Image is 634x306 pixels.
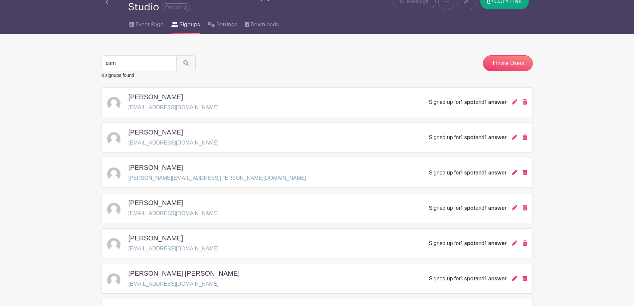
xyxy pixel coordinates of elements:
div: Signed up for and [429,239,507,247]
h5: [PERSON_NAME] [128,93,183,101]
img: default-ce2991bfa6775e67f084385cd625a349d9dcbb7a52a09fb2fda1e96e2d18dcdb.png [107,97,120,110]
span: 1 answer [485,241,507,246]
div: Signed up for and [429,204,507,212]
img: default-ce2991bfa6775e67f084385cd625a349d9dcbb7a52a09fb2fda1e96e2d18dcdb.png [107,167,120,181]
span: 1 spot [461,241,476,246]
p: [EMAIL_ADDRESS][DOMAIN_NAME] [128,139,219,147]
span: Event Page [135,21,163,29]
span: 1 answer [485,205,507,211]
span: 1 answer [485,170,507,175]
h5: [PERSON_NAME] [128,199,183,207]
a: Settings [208,13,237,34]
span: 1 answer [485,135,507,140]
img: default-ce2991bfa6775e67f084385cd625a349d9dcbb7a52a09fb2fda1e96e2d18dcdb.png [107,273,120,287]
p: [EMAIL_ADDRESS][DOMAIN_NAME] [128,209,219,217]
span: 1 spot [461,205,476,211]
div: Signed up for and [429,169,507,177]
span: Settings [216,21,237,29]
span: 1 spot [461,170,476,175]
span: Ongoing [162,3,190,12]
span: 1 spot [461,135,476,140]
p: [PERSON_NAME][EMAIL_ADDRESS][PERSON_NAME][DOMAIN_NAME] [128,174,306,182]
p: [EMAIL_ADDRESS][DOMAIN_NAME] [128,104,219,112]
span: 1 spot [461,276,476,281]
div: Signed up for and [429,275,507,283]
small: 8 signups found [102,73,134,78]
div: Signed up for and [429,98,507,106]
img: default-ce2991bfa6775e67f084385cd625a349d9dcbb7a52a09fb2fda1e96e2d18dcdb.png [107,132,120,146]
p: [EMAIL_ADDRESS][DOMAIN_NAME] [128,245,219,253]
div: Signed up for and [429,134,507,142]
span: 1 answer [485,276,507,281]
img: default-ce2991bfa6775e67f084385cd625a349d9dcbb7a52a09fb2fda1e96e2d18dcdb.png [107,203,120,216]
span: 1 answer [485,100,507,105]
p: [EMAIL_ADDRESS][DOMAIN_NAME] [128,280,245,288]
a: Event Page [129,13,163,34]
h5: [PERSON_NAME] [128,128,183,136]
input: Search Signups [102,55,177,71]
h5: [PERSON_NAME] [128,234,183,242]
a: Downloads [245,13,279,34]
img: default-ce2991bfa6775e67f084385cd625a349d9dcbb7a52a09fb2fda1e96e2d18dcdb.png [107,238,120,251]
span: 1 spot [461,100,476,105]
a: Signups [171,13,200,34]
span: Downloads [251,21,279,29]
h5: [PERSON_NAME] [128,163,183,171]
span: Signups [179,21,200,29]
a: Invite Users [483,55,533,71]
h5: [PERSON_NAME] [PERSON_NAME] [128,269,240,277]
